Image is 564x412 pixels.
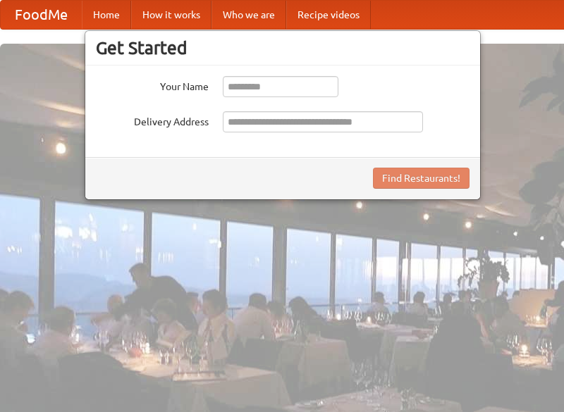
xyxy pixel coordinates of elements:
a: Recipe videos [286,1,371,29]
a: How it works [131,1,211,29]
h3: Get Started [96,37,470,58]
label: Delivery Address [96,111,209,129]
a: Who we are [211,1,286,29]
label: Your Name [96,76,209,94]
a: FoodMe [1,1,82,29]
button: Find Restaurants! [373,168,470,189]
a: Home [82,1,131,29]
